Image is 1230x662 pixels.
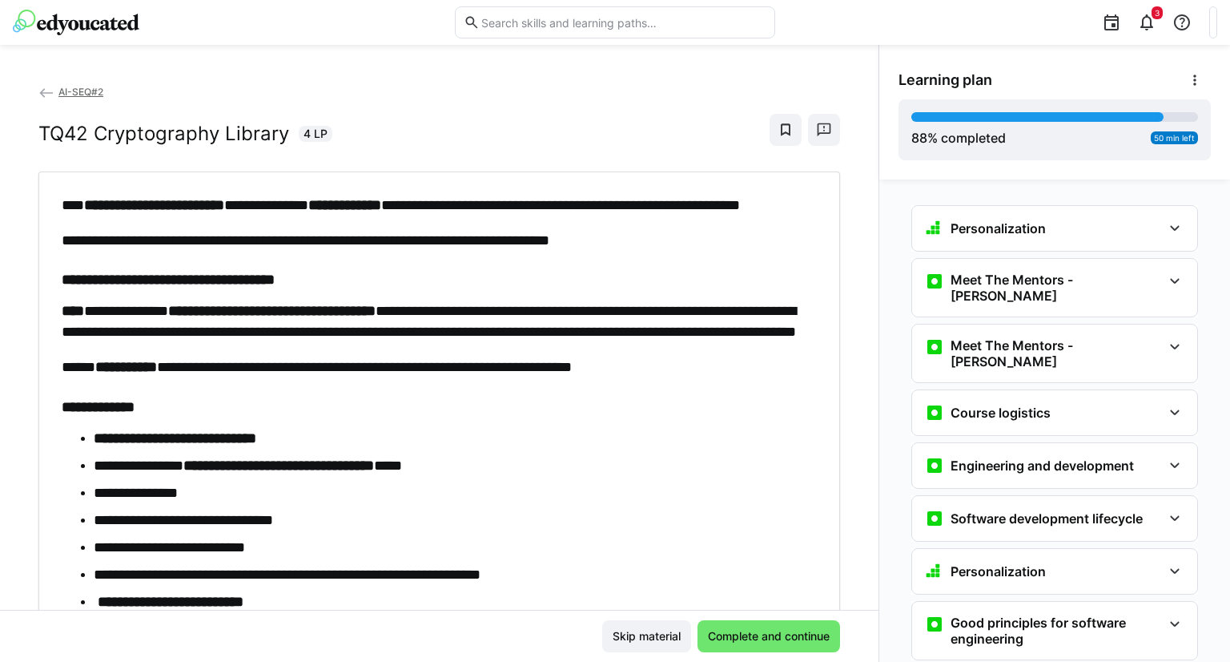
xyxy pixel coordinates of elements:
[951,615,1162,647] h3: Good principles for software engineering
[58,86,103,98] span: AI-SEQ#2
[951,563,1046,579] h3: Personalization
[951,337,1162,369] h3: Meet The Mentors - [PERSON_NAME]
[705,628,832,644] span: Complete and continue
[610,628,683,644] span: Skip material
[951,220,1046,236] h3: Personalization
[911,130,927,146] span: 88
[480,15,766,30] input: Search skills and learning paths…
[911,128,1006,147] div: % completed
[38,122,289,146] h2: TQ42 Cryptography Library
[951,458,1134,474] h3: Engineering and development
[602,620,691,652] button: Skip material
[951,272,1162,304] h3: Meet The Mentors - [PERSON_NAME]
[898,71,992,89] span: Learning plan
[697,620,840,652] button: Complete and continue
[1154,133,1195,143] span: 50 min left
[1155,8,1160,18] span: 3
[951,405,1051,421] h3: Course logistics
[951,511,1143,527] h3: Software development lifecycle
[303,126,328,142] span: 4 LP
[38,86,103,98] a: AI-SEQ#2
